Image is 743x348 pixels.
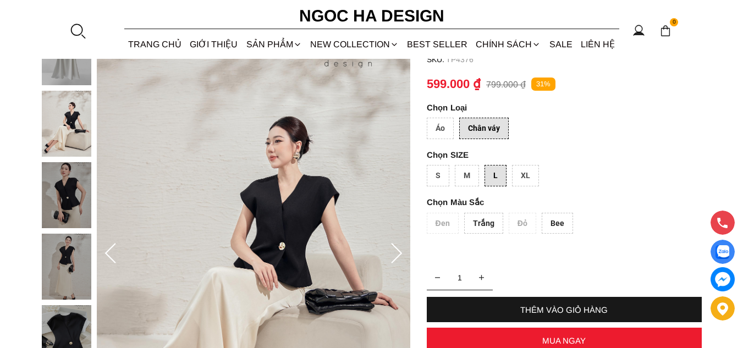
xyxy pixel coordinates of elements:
img: Diva Set_ Áo Rớt Vai Cổ V, Chân Váy Lụa Đuôi Cá A1078+CV134_mini_3 [42,234,91,300]
p: TP4376 [446,55,702,64]
div: S [427,165,449,186]
div: Bee [542,213,573,234]
a: messenger [711,267,735,291]
a: LIÊN HỆ [576,30,619,59]
div: Chân váy [459,118,509,139]
p: SIZE [427,150,702,159]
div: Chính sách [472,30,545,59]
img: Diva Set_ Áo Rớt Vai Cổ V, Chân Váy Lụa Đuôi Cá A1078+CV134_mini_2 [42,162,91,228]
a: TRANG CHỦ [124,30,186,59]
div: L [485,165,507,186]
p: 31% [531,78,555,91]
div: SẢN PHẨM [242,30,306,59]
a: Display image [711,240,735,264]
span: 0 [670,18,679,27]
p: Màu Sắc [427,197,671,207]
img: img-CART-ICON-ksit0nf1 [659,25,672,37]
div: MUA NGAY [427,336,702,345]
div: THÊM VÀO GIỎ HÀNG [427,305,702,314]
input: Quantity input [427,267,493,289]
a: BEST SELLER [403,30,472,59]
p: 599.000 ₫ [427,77,481,91]
div: M [455,165,479,186]
a: GIỚI THIỆU [186,30,242,59]
p: Loại [427,103,671,112]
div: Áo [427,118,454,139]
p: 799.000 ₫ [486,79,526,90]
h6: SKU: [427,55,446,64]
img: Display image [716,245,729,259]
a: NEW COLLECTION [306,30,403,59]
div: Trắng [464,213,503,234]
img: Diva Set_ Áo Rớt Vai Cổ V, Chân Váy Lụa Đuôi Cá A1078+CV134_mini_1 [42,91,91,157]
a: Ngoc Ha Design [289,3,454,29]
div: XL [512,165,539,186]
a: SALE [545,30,576,59]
